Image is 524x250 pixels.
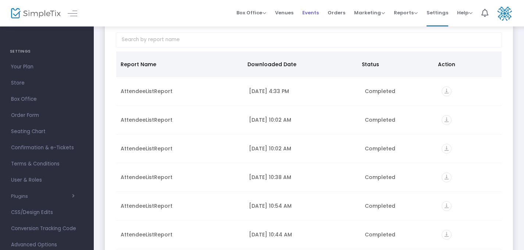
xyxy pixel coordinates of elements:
[442,172,497,182] div: https://go.SimpleTix.com/0covz
[116,32,502,47] input: Search by report name
[11,240,83,250] span: Advanced Options
[121,174,240,181] div: AttendeeListReport
[365,145,433,152] div: Completed
[394,9,418,16] span: Reports
[457,9,473,16] span: Help
[328,3,345,22] span: Orders
[249,87,356,95] div: 10/15/2025 4:33 PM
[11,208,83,217] span: CSS/Design Edits
[121,231,240,238] div: AttendeeListReport
[442,203,452,211] a: vertical_align_bottom
[11,127,83,136] span: Seating Chart
[236,9,266,16] span: Box Office
[427,3,448,22] span: Settings
[243,51,357,77] th: Downloaded Date
[365,87,433,95] div: Completed
[11,78,83,88] span: Store
[11,94,83,104] span: Box Office
[11,224,83,233] span: Conversion Tracking Code
[11,143,83,153] span: Confirmation & e-Tickets
[11,175,83,185] span: User & Roles
[11,159,83,169] span: Terms & Conditions
[442,89,452,96] a: vertical_align_bottom
[249,174,356,181] div: 6/2/2025 10:38 AM
[357,51,434,77] th: Status
[11,193,75,199] button: Plugins
[442,230,452,240] i: vertical_align_bottom
[442,230,497,240] div: https://go.SimpleTix.com/0u8g3
[116,51,243,77] th: Report Name
[442,144,497,154] div: https://go.SimpleTix.com/2o6bg
[442,115,452,125] i: vertical_align_bottom
[442,86,497,96] div: https://go.SimpleTix.com/mc9ap
[365,231,433,238] div: Completed
[121,145,240,152] div: AttendeeListReport
[442,175,452,182] a: vertical_align_bottom
[121,116,240,124] div: AttendeeListReport
[442,146,452,153] a: vertical_align_bottom
[442,201,452,211] i: vertical_align_bottom
[442,117,452,125] a: vertical_align_bottom
[442,232,452,239] a: vertical_align_bottom
[442,172,452,182] i: vertical_align_bottom
[10,44,84,59] h4: SETTINGS
[442,115,497,125] div: https://go.SimpleTix.com/z2njl
[121,202,240,210] div: AttendeeListReport
[442,86,452,96] i: vertical_align_bottom
[121,87,240,95] div: AttendeeListReport
[116,51,502,250] div: Data table
[365,202,433,210] div: Completed
[249,202,356,210] div: 5/28/2025 10:54 AM
[249,231,356,238] div: 5/23/2025 10:44 AM
[442,201,497,211] div: https://go.SimpleTix.com/n2bf1
[275,3,293,22] span: Venues
[365,116,433,124] div: Completed
[249,145,356,152] div: 10/15/2025 10:02 AM
[302,3,319,22] span: Events
[365,174,433,181] div: Completed
[11,62,83,72] span: Your Plan
[434,51,497,77] th: Action
[11,111,83,120] span: Order Form
[249,116,356,124] div: 10/15/2025 10:02 AM
[442,144,452,154] i: vertical_align_bottom
[354,9,385,16] span: Marketing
